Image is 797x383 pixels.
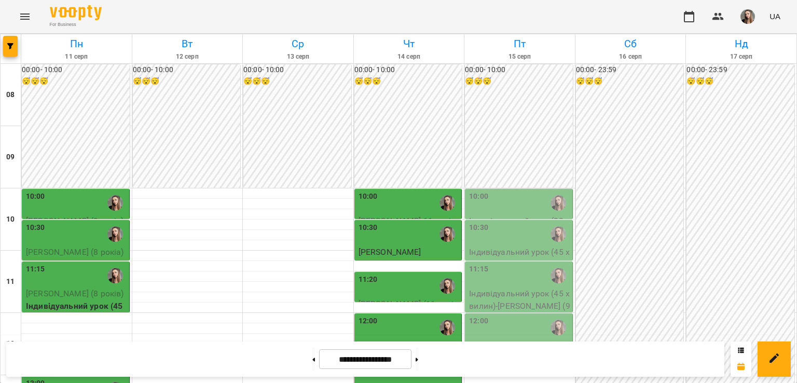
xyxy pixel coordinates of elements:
[134,36,241,52] h6: Вт
[439,195,455,211] img: Лазаренко Вікторія Ігорівна
[686,64,794,76] h6: 00:00 - 23:59
[469,246,570,283] p: Індивідуальний урок (45 хвилин) - [PERSON_NAME] (8 рокіа)
[355,52,463,62] h6: 14 серп
[469,316,488,327] label: 12:00
[244,52,352,62] h6: 13 серп
[50,5,102,20] img: Voopty Logo
[107,195,123,211] img: Лазаренко Вікторія Ігорівна
[359,191,378,202] label: 10:00
[466,52,573,62] h6: 15 серп
[26,191,45,202] label: 10:00
[359,299,454,321] span: [PERSON_NAME] (11 років)
[688,52,795,62] h6: 17 серп
[355,36,463,52] h6: Чт
[551,268,566,283] img: Лазаренко Вікторія Ігорівна
[577,36,684,52] h6: Сб
[439,320,455,335] img: Лазаренко Вікторія Ігорівна
[107,268,123,283] img: Лазаренко Вікторія Ігорівна
[26,222,45,234] label: 10:30
[469,222,488,234] label: 10:30
[551,195,566,211] img: Лазаренко Вікторія Ігорівна
[688,36,795,52] h6: Нд
[465,76,573,87] h6: 😴😴😴
[359,316,378,327] label: 12:00
[466,36,573,52] h6: Пт
[686,76,794,87] h6: 😴😴😴
[769,11,780,22] span: UA
[359,216,456,226] span: [PERSON_NAME] 11 років
[469,191,488,202] label: 10:00
[133,64,241,76] h6: 00:00 - 10:00
[551,226,566,242] img: Лазаренко Вікторія Ігорівна
[469,264,488,275] label: 11:15
[22,76,130,87] h6: 😴😴😴
[23,36,130,52] h6: Пн
[26,264,45,275] label: 11:15
[576,64,684,76] h6: 00:00 - 23:59
[359,258,460,283] p: Індивідуальний урок (45 хвилин)
[576,76,684,87] h6: 😴😴😴
[243,76,351,87] h6: 😴😴😴
[6,276,15,288] h6: 11
[469,215,570,252] p: Індивідуальний урок (30 хвилин) - [PERSON_NAME] (9 років)
[740,9,755,24] img: 6616469b542043e9b9ce361bc48015fd.jpeg
[359,247,421,257] span: [PERSON_NAME]
[577,52,684,62] h6: 16 серп
[26,289,123,298] span: [PERSON_NAME] (8 років)
[26,216,123,226] span: [PERSON_NAME] (9 років)
[244,36,352,52] h6: Ср
[354,64,462,76] h6: 00:00 - 10:00
[22,64,130,76] h6: 00:00 - 10:00
[439,278,455,294] img: Лазаренко Вікторія Ігорівна
[134,52,241,62] h6: 12 серп
[359,274,378,285] label: 11:20
[551,320,566,335] img: Лазаренко Вікторія Ігорівна
[12,4,37,29] button: Menu
[26,247,123,257] span: [PERSON_NAME] (8 рокіа)
[6,214,15,225] h6: 10
[359,222,378,234] label: 10:30
[133,76,241,87] h6: 😴😴😴
[469,288,570,324] p: Індивідуальний урок (45 хвилин) - [PERSON_NAME] (9 років)
[23,52,130,62] h6: 11 серп
[465,64,573,76] h6: 00:00 - 10:00
[107,226,123,242] img: Лазаренко Вікторія Ігорівна
[26,300,127,324] p: Індивідуальний урок (45 хвилин)
[354,76,462,87] h6: 😴😴😴
[243,64,351,76] h6: 00:00 - 10:00
[765,7,785,26] button: UA
[6,152,15,163] h6: 09
[26,258,127,283] p: Індивідуальний урок (45 хвилин)
[50,21,102,28] span: For Business
[6,89,15,101] h6: 08
[439,226,455,242] img: Лазаренко Вікторія Ігорівна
